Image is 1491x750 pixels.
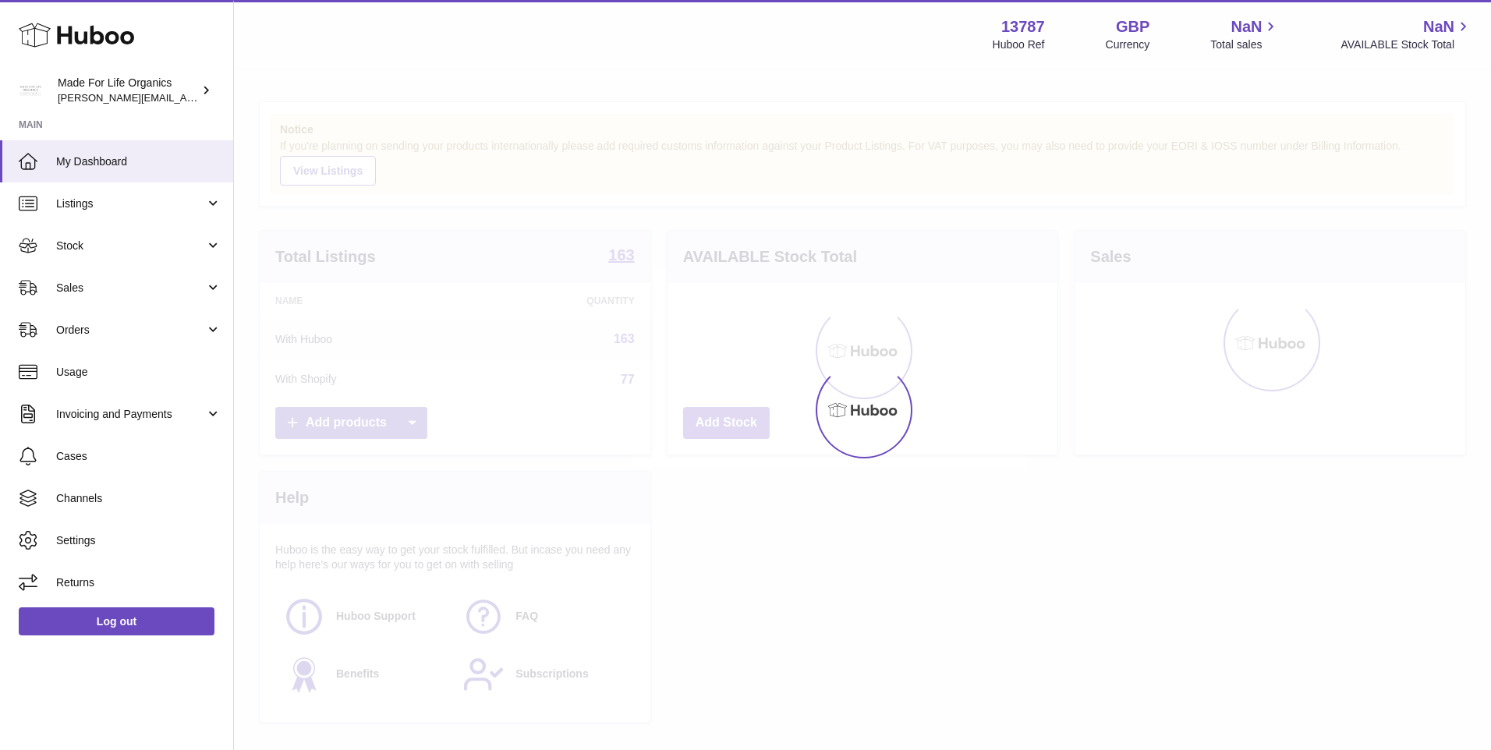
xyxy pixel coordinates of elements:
span: NaN [1423,16,1454,37]
span: NaN [1231,16,1262,37]
span: Stock [56,239,205,253]
span: Invoicing and Payments [56,407,205,422]
strong: 13787 [1001,16,1045,37]
span: [PERSON_NAME][EMAIL_ADDRESS][PERSON_NAME][DOMAIN_NAME] [58,91,396,104]
div: Made For Life Organics [58,76,198,105]
span: Channels [56,491,221,506]
img: geoff.winwood@madeforlifeorganics.com [19,79,42,102]
span: Settings [56,533,221,548]
a: Log out [19,607,214,635]
span: Listings [56,196,205,211]
a: NaN AVAILABLE Stock Total [1340,16,1472,52]
span: Orders [56,323,205,338]
span: My Dashboard [56,154,221,169]
span: Cases [56,449,221,464]
span: Total sales [1210,37,1280,52]
span: Sales [56,281,205,295]
div: Huboo Ref [993,37,1045,52]
a: NaN Total sales [1210,16,1280,52]
span: AVAILABLE Stock Total [1340,37,1472,52]
span: Usage [56,365,221,380]
span: Returns [56,575,221,590]
div: Currency [1106,37,1150,52]
strong: GBP [1116,16,1149,37]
